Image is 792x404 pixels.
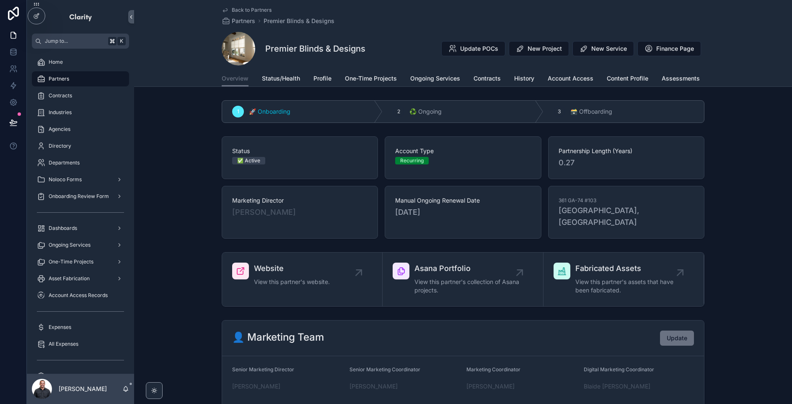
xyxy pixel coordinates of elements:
[32,320,129,335] a: Expenses
[49,59,63,65] span: Home
[528,44,562,53] span: New Project
[441,41,505,56] button: Update POCs
[49,242,91,248] span: Ongoing Services
[232,206,296,218] a: [PERSON_NAME]
[410,74,460,83] span: Ongoing Services
[345,71,397,88] a: One-Time Projects
[232,196,368,205] span: Marketing Director
[232,366,294,373] span: Senior Marketing Director
[32,122,129,137] a: Agencies
[514,71,534,88] a: History
[49,324,71,331] span: Expenses
[262,71,300,88] a: Status/Health
[222,74,248,83] span: Overview
[49,76,69,82] span: Partners
[49,193,109,200] span: Onboarding Review Form
[395,196,531,205] span: Manual Ongoing Renewal Date
[584,382,650,391] span: Blaide [PERSON_NAME]
[559,147,694,155] span: Partnership Length (Years)
[49,176,82,183] span: Noloco Forms
[544,253,704,306] a: Fabricated AssetsView this partner's assets that have been fabricated.
[607,74,648,83] span: Content Profile
[409,107,442,116] span: ♻️ Ongoing
[514,74,534,83] span: History
[575,263,680,274] span: Fabricated Assets
[591,44,627,53] span: New Service
[466,382,515,391] a: [PERSON_NAME]
[509,41,569,56] button: New Project
[410,71,460,88] a: Ongoing Services
[662,74,700,83] span: Assessments
[69,10,93,23] img: App logo
[232,147,368,155] span: Status
[32,288,129,303] a: Account Access Records
[460,44,498,53] span: Update POCs
[249,107,290,116] span: 🚀 Onboarding
[49,292,108,299] span: Account Access Records
[232,7,272,13] span: Back to Partners
[49,258,93,265] span: One-Time Projects
[313,74,331,83] span: Profile
[222,17,255,25] a: Partners
[400,157,424,164] div: Recurring
[395,206,531,218] span: [DATE]
[264,17,334,25] span: Premier Blinds & Designs
[584,366,654,373] span: Digital Marketing Coordinator
[559,197,596,204] span: 361 GA-74 #103
[32,221,129,236] a: Dashboards
[59,385,107,393] p: [PERSON_NAME]
[397,108,400,115] span: 2
[49,341,78,347] span: All Expenses
[395,147,531,155] span: Account Type
[254,278,330,286] span: View this partner's website.
[32,155,129,170] a: Departments
[548,71,593,88] a: Account Access
[254,263,330,274] span: Website
[32,34,129,49] button: Jump to...K
[345,74,397,83] span: One-Time Projects
[27,49,134,374] div: scrollable content
[45,38,105,44] span: Jump to...
[49,92,72,99] span: Contracts
[548,74,593,83] span: Account Access
[349,366,420,373] span: Senior Marketing Coordinator
[49,126,70,133] span: Agencies
[232,17,255,25] span: Partners
[349,382,398,391] a: [PERSON_NAME]
[313,71,331,88] a: Profile
[32,105,129,120] a: Industries
[662,71,700,88] a: Assessments
[49,159,80,166] span: Departments
[32,189,129,204] a: Onboarding Review Form
[474,71,501,88] a: Contracts
[232,331,324,344] h2: 👤 Marketing Team
[466,366,520,373] span: Marketing Coordinator
[32,271,129,286] a: Asset Fabrication
[32,368,129,383] a: My Forms
[570,107,612,116] span: 🗃 Offboarding
[575,278,680,295] span: View this partner's assets that have been fabricated.
[32,71,129,86] a: Partners
[32,138,129,154] a: Directory
[49,373,72,379] span: My Forms
[232,382,280,391] a: [PERSON_NAME]
[656,44,694,53] span: Finance Page
[265,43,365,55] h1: Premier Blinds & Designs
[660,331,694,346] button: Update
[414,263,519,274] span: Asana Portfolio
[32,55,129,70] a: Home
[32,172,129,187] a: Noloco Forms
[667,334,687,342] span: Update
[414,278,519,295] span: View this partner's collection of Asana projects.
[222,71,248,87] a: Overview
[32,254,129,269] a: One-Time Projects
[237,157,260,164] div: ✅ Active
[637,41,701,56] button: Finance Page
[49,143,71,149] span: Directory
[237,108,239,115] span: 1
[49,275,90,282] span: Asset Fabrication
